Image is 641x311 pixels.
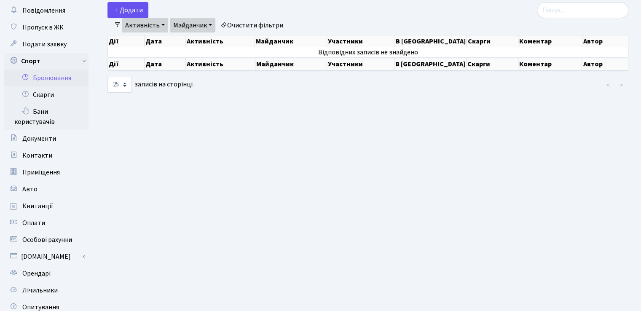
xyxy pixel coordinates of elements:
th: В [GEOGRAPHIC_DATA] [394,58,467,70]
th: В [GEOGRAPHIC_DATA] [394,35,467,47]
th: Коментар [518,35,582,47]
th: Автор [582,35,628,47]
a: Очистити фільтри [217,18,287,32]
span: Пропуск в ЖК [22,23,64,32]
a: Повідомлення [4,2,89,19]
a: Авто [4,181,89,198]
span: Повідомлення [22,6,65,15]
a: Спорт [4,53,89,70]
button: Додати [107,2,148,18]
span: Контакти [22,151,52,160]
th: Активність [186,58,255,70]
input: Пошук... [537,2,628,18]
a: [DOMAIN_NAME] [4,248,89,265]
label: записів на сторінці [107,77,193,93]
a: Подати заявку [4,36,89,53]
a: Контакти [4,147,89,164]
span: Подати заявку [22,40,67,49]
span: Оплати [22,218,45,228]
span: Приміщення [22,168,60,177]
th: Майданчик [255,35,327,47]
a: Оплати [4,214,89,231]
a: Скарги [4,86,89,103]
a: Пропуск в ЖК [4,19,89,36]
span: Документи [22,134,56,143]
a: Активність [122,18,168,32]
th: Автор [582,58,628,70]
a: Особові рахунки [4,231,89,248]
th: Участники [327,35,395,47]
th: Майданчик [255,58,327,70]
th: Коментар [518,58,582,70]
span: Особові рахунки [22,235,72,244]
a: Орендарі [4,265,89,282]
span: Орендарі [22,269,51,278]
span: Лічильники [22,286,58,295]
th: Дата [145,58,186,70]
a: Бронювання [4,70,89,86]
th: Дії [108,58,145,70]
a: Квитанції [4,198,89,214]
a: Лічильники [4,282,89,299]
th: Скарги [467,58,518,70]
th: Дата [145,35,186,47]
th: Дії [108,35,145,47]
th: Скарги [467,35,518,47]
td: Відповідних записів не знайдено [108,47,628,57]
span: Авто [22,185,38,194]
a: Бани користувачів [4,103,89,130]
th: Активність [186,35,255,47]
a: Документи [4,130,89,147]
select: записів на сторінці [107,77,132,93]
a: Майданчик [170,18,215,32]
span: Квитанції [22,201,53,211]
a: Приміщення [4,164,89,181]
th: Участники [327,58,395,70]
